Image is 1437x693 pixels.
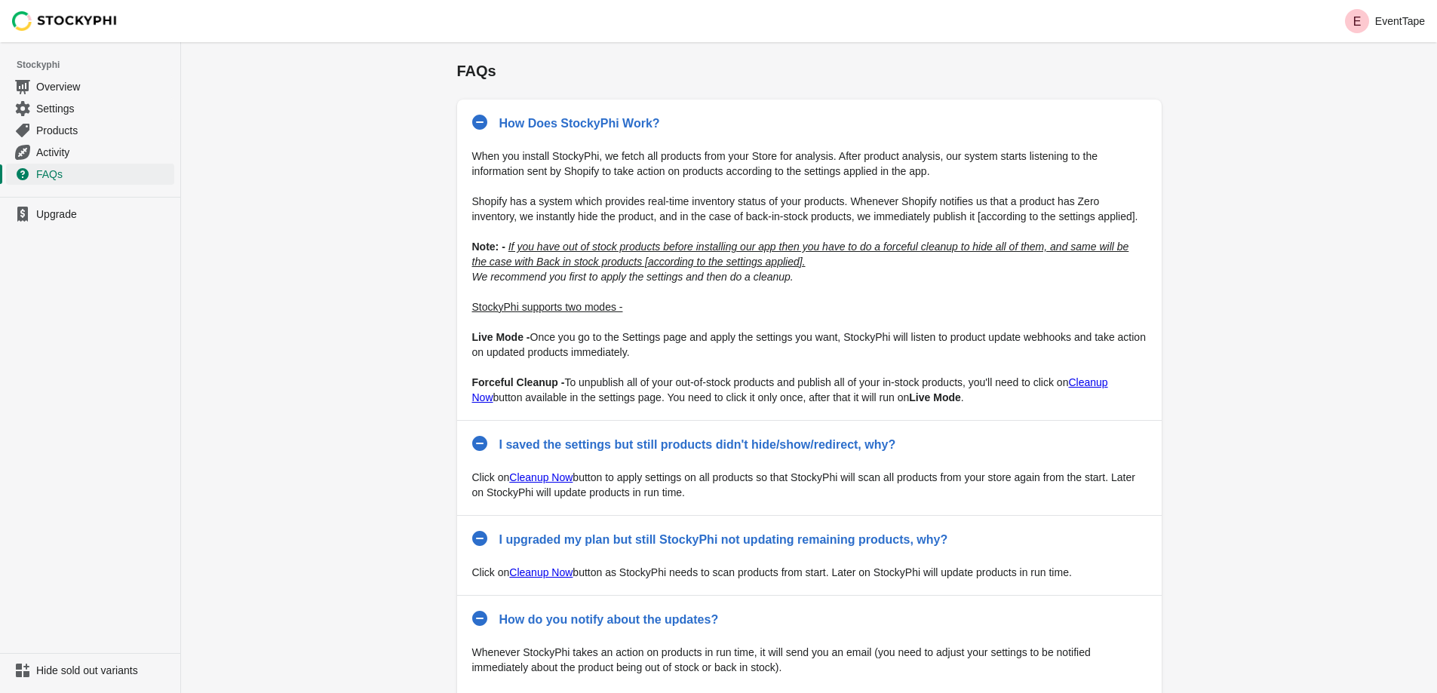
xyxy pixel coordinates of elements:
button: Avatar with initials EEventTape [1339,6,1431,36]
h2: How Does StockyPhi Work? [499,115,660,133]
strong: Live Mode - [472,331,530,343]
span: Upgrade [36,207,171,222]
a: Overview [6,75,174,97]
a: Cleanup Now [509,566,573,578]
h2: I saved the settings but still products didn't hide/show/redirect, why? [499,436,896,454]
text: E [1353,15,1361,28]
span: Avatar with initials E [1345,9,1369,33]
img: Stockyphi [12,11,118,31]
span: FAQs [36,167,171,182]
p: Shopify has a system which provides real-time inventory status of your products. Whenever Shopify... [472,194,1147,224]
a: Upgrade [6,204,174,225]
p: EventTape [1375,15,1425,27]
i: We recommend you first to apply the settings and then do a cleanup. [472,271,794,283]
span: Overview [36,79,171,94]
div: Once you go to the Settings page and apply the settings you want, StockyPhi will listen to produc... [472,149,1147,405]
a: Cleanup Now [472,376,1108,403]
span: Settings [36,101,171,116]
button: I upgraded my plan but still StockyPhi not updating remaining products, why? [466,526,954,554]
h2: How do you notify about the updates? [499,611,719,629]
a: FAQs [6,163,174,185]
a: Settings [6,97,174,119]
b: Live Mode [909,391,960,403]
span: Activity [36,145,171,160]
h1: FAQs [457,60,1162,81]
h2: I upgraded my plan but still StockyPhi not updating remaining products, why? [499,531,948,549]
u: StockyPhi supports two modes - [472,301,623,313]
button: How do you notify about the updates? [466,606,725,634]
span: Hide sold out variants [36,663,171,678]
strong: Forceful Cleanup - [472,376,565,388]
a: Hide sold out variants [6,660,174,681]
span: Products [36,123,171,138]
span: Stockyphi [17,57,180,72]
div: Click on button as StockyPhi needs to scan products from start. Later on StockyPhi will update pr... [472,565,1147,580]
div: Click on button to apply settings on all products so that StockyPhi will scan all products from y... [472,470,1147,500]
a: Activity [6,141,174,163]
button: I saved the settings but still products didn't hide/show/redirect, why? [466,431,902,459]
button: How Does StockyPhi Work? [466,109,666,138]
strong: Note: - [472,241,505,253]
p: When you install StockyPhi, we fetch all products from your Store for analysis. After product ana... [472,149,1147,179]
a: Products [6,119,174,141]
i: If you have out of stock products before installing our app then you have to do a forceful cleanu... [472,241,1129,268]
a: Cleanup Now [509,471,573,483]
